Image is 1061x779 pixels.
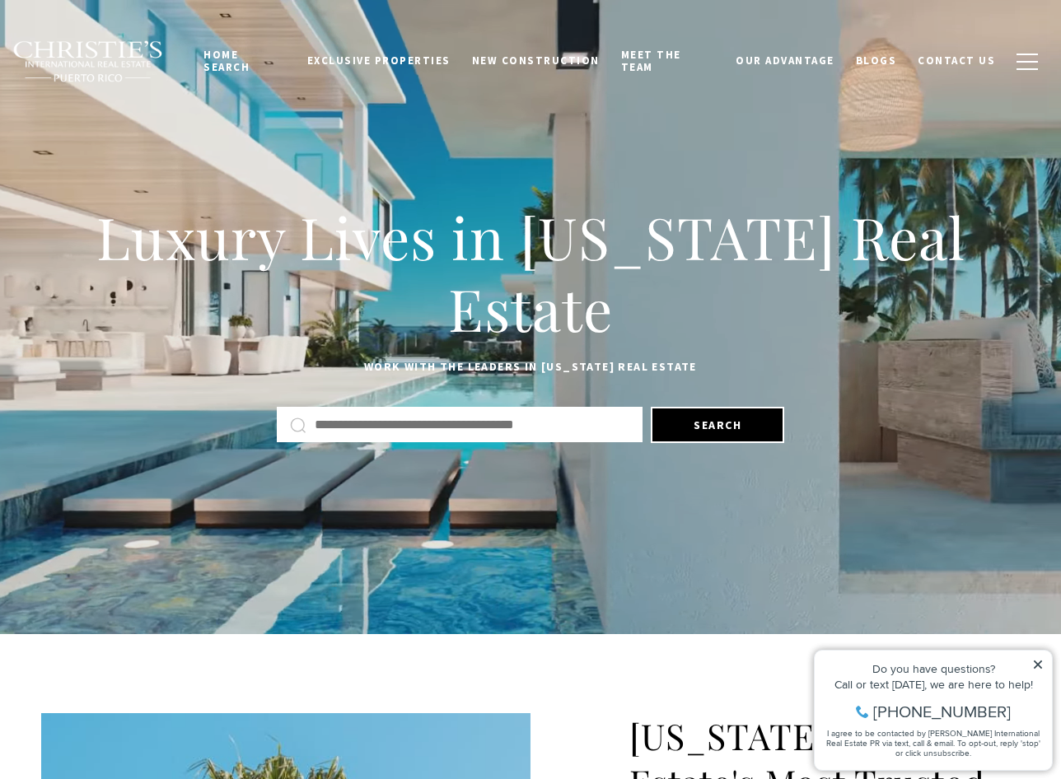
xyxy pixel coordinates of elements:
[315,414,629,436] input: Search by Address, City, or Neighborhood
[12,40,164,83] img: Christie's International Real Estate black text logo
[17,37,238,49] div: Do you have questions?
[472,54,600,68] span: New Construction
[68,77,205,94] span: [PHONE_NUMBER]
[651,407,784,443] button: Search
[21,101,235,133] span: I agree to be contacted by [PERSON_NAME] International Real Estate PR via text, call & email. To ...
[297,45,461,77] a: Exclusive Properties
[193,40,296,82] a: Home Search
[461,45,610,77] a: New Construction
[41,201,1020,345] h1: Luxury Lives in [US_STATE] Real Estate
[856,54,897,68] span: Blogs
[736,54,834,68] span: Our Advantage
[845,45,908,77] a: Blogs
[1006,38,1049,86] button: button
[17,53,238,64] div: Call or text [DATE], we are here to help!
[307,54,451,68] span: Exclusive Properties
[918,54,995,68] span: Contact Us
[610,40,725,82] a: Meet the Team
[41,357,1020,377] p: Work with the leaders in [US_STATE] Real Estate
[725,45,845,77] a: Our Advantage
